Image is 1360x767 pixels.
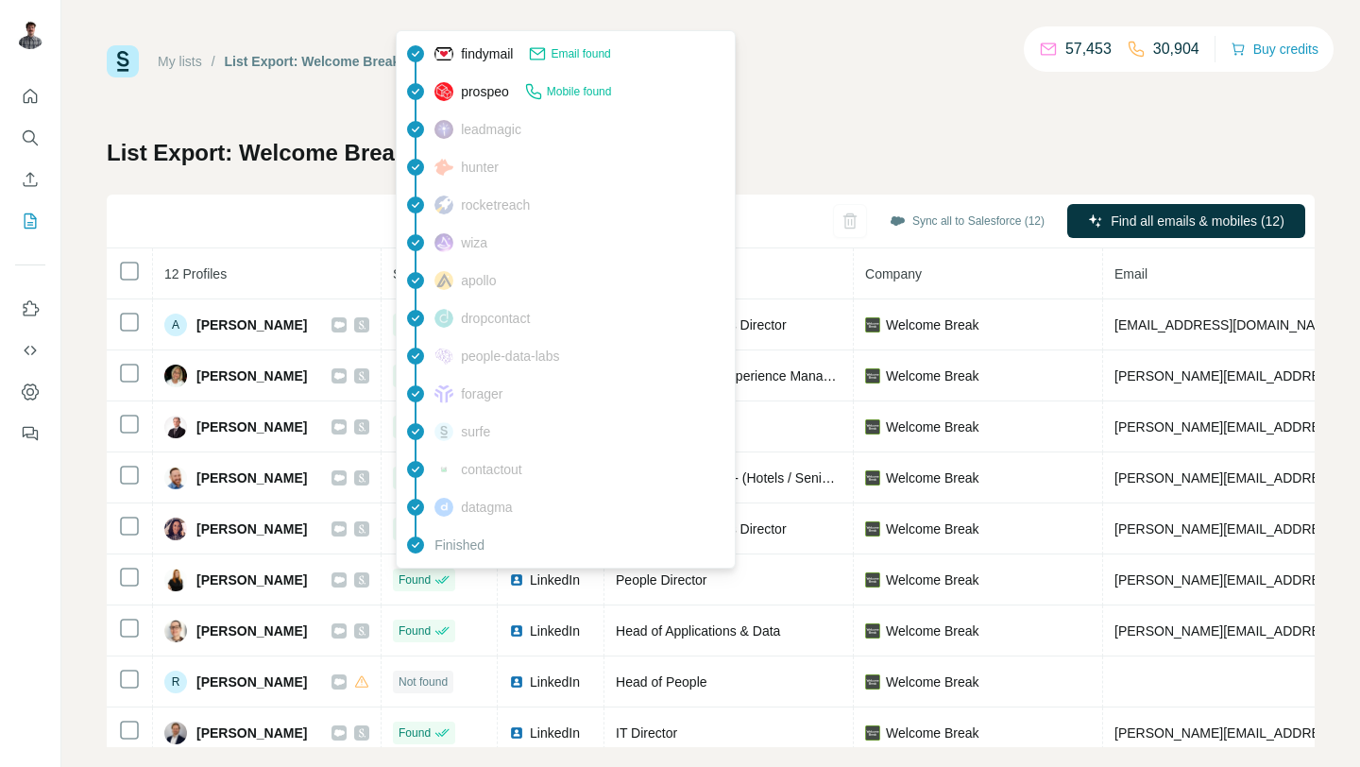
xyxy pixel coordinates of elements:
a: My lists [158,54,202,69]
img: company-logo [865,572,880,588]
span: Company [865,266,922,281]
span: Welcome Break [886,366,979,385]
span: rocketreach [461,196,530,214]
span: Email [1114,266,1147,281]
span: dropcontact [461,309,530,328]
div: A [164,314,187,336]
span: Regional Operations Director [616,521,787,537]
span: Finished [434,536,484,554]
img: provider wiza logo [434,233,453,252]
span: [PERSON_NAME] [196,622,307,640]
li: / [212,52,215,71]
img: company-logo [865,521,880,537]
span: Find all emails & mobiles (12) [1111,212,1284,230]
button: Sync all to Salesforce (12) [876,207,1058,235]
img: company-logo [865,674,880,690]
button: Buy credits [1231,36,1318,62]
span: People Director [616,572,707,588]
img: provider rocketreach logo [434,196,453,214]
p: 30,904 [1153,38,1199,60]
img: Avatar [164,722,187,744]
button: Find all emails & mobiles (12) [1067,204,1305,238]
button: Enrich CSV [15,162,45,196]
span: Head of People [616,674,707,690]
span: [PERSON_NAME] [196,418,307,436]
span: LinkedIn [530,622,580,640]
span: Welcome Break [886,571,979,589]
span: LinkedIn [530,571,580,589]
img: provider leadmagic logo [434,120,453,139]
button: Quick start [15,79,45,113]
span: surfe [461,422,490,441]
span: LinkedIn [530,724,580,742]
button: Use Surfe on LinkedIn [15,292,45,326]
span: Welcome Break [886,724,979,742]
img: provider surfe logo [434,422,453,441]
span: findymail [461,44,513,63]
button: Feedback [15,417,45,451]
span: Found [399,622,431,639]
img: provider findymail logo [434,44,453,63]
span: forager [461,384,502,403]
img: company-logo [865,725,880,741]
span: contactout [461,460,522,479]
span: Email found [551,45,610,62]
span: Found [399,724,431,741]
span: Welcome Break [886,418,979,436]
span: [PERSON_NAME] [196,724,307,742]
span: [PERSON_NAME] [196,520,307,538]
img: company-logo [865,317,880,332]
p: 57,453 [1065,38,1112,60]
span: [PERSON_NAME] [196,673,307,691]
span: Welcome Break [886,520,979,538]
span: Welcome Break [886,622,979,640]
span: Welcome Break [886,469,979,487]
img: company-logo [865,470,880,486]
img: Avatar [164,620,187,642]
span: [PERSON_NAME] [196,315,307,334]
img: company-logo [865,623,880,639]
span: Status [393,266,431,281]
span: Welcome Break [886,315,979,334]
img: LinkedIn logo [509,674,524,690]
span: [PERSON_NAME] [196,469,307,487]
img: Avatar [164,569,187,591]
div: R [164,671,187,693]
img: Avatar [164,467,187,489]
span: [PERSON_NAME] [196,571,307,589]
button: Use Surfe API [15,333,45,367]
button: Dashboard [15,375,45,409]
button: Search [15,121,45,155]
img: LinkedIn logo [509,572,524,588]
img: Avatar [164,365,187,387]
button: My lists [15,204,45,238]
img: provider forager logo [434,384,453,403]
span: hunter [461,158,499,177]
img: provider datagma logo [434,498,453,517]
span: apollo [461,271,496,290]
span: prospeo [461,82,509,101]
span: LinkedIn [530,673,580,691]
img: Avatar [164,518,187,540]
img: LinkedIn logo [509,725,524,741]
div: List Export: Welcome Break - [DATE] 14:30 [225,52,493,71]
span: Mobile found [547,83,612,100]
img: provider contactout logo [434,465,453,474]
span: Operations Director - (Hotels / Senior Leadership Team) [616,470,943,486]
img: company-logo [865,368,880,383]
img: LinkedIn logo [509,623,524,639]
span: datagma [461,498,512,517]
img: provider dropcontact logo [434,309,453,328]
img: company-logo [865,419,880,435]
span: wiza [461,233,487,252]
span: people-data-labs [461,347,559,366]
span: IT Director [616,725,677,741]
img: provider hunter logo [434,159,453,176]
img: Surfe Logo [107,45,139,77]
span: 12 Profiles [164,266,227,281]
span: Found [399,571,431,588]
img: provider prospeo logo [434,82,453,101]
span: [PERSON_NAME] [196,366,307,385]
img: provider people-data-labs logo [434,348,453,365]
span: Welcome Break [886,673,979,691]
